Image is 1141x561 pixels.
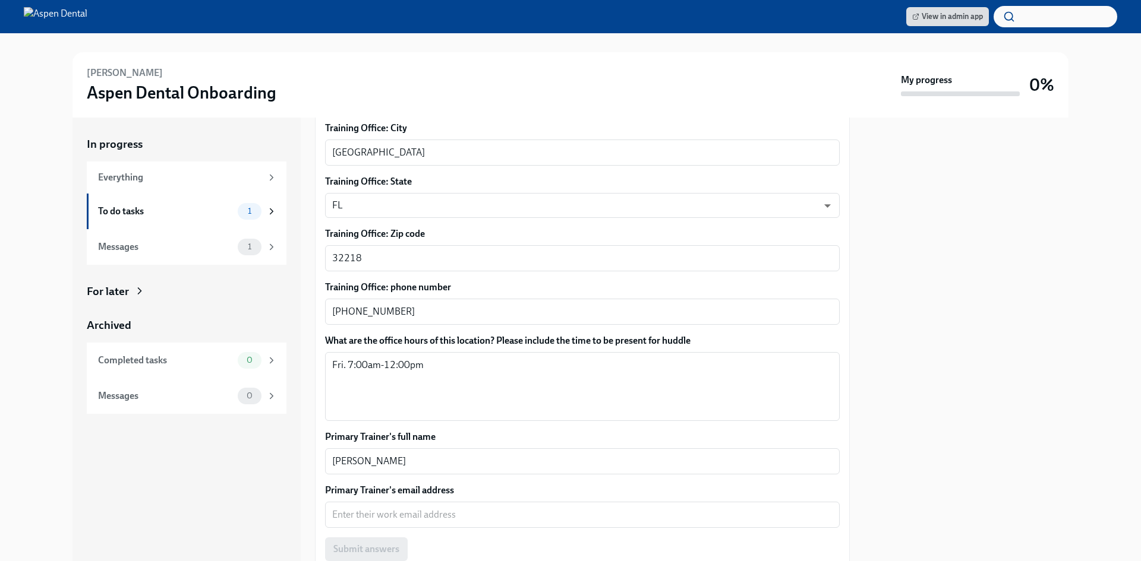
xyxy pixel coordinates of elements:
span: 0 [239,356,260,365]
label: Training Office: Zip code [325,227,840,240]
label: What are the office hours of this location? Please include the time to be present for huddle [325,334,840,347]
h6: [PERSON_NAME] [87,66,163,80]
textarea: [PHONE_NUMBER] [332,305,833,319]
textarea: 32218 [332,251,833,265]
textarea: [GEOGRAPHIC_DATA] [332,145,833,160]
a: Archived [87,318,286,333]
label: Primary Trainer's full name [325,430,840,443]
strong: My progress [901,74,952,87]
span: 1 [241,207,259,215]
a: Everything [87,161,286,194]
textarea: Fri. 7:00am-12:00pm [332,358,833,415]
h3: 0% [1029,74,1054,96]
a: Completed tasks0 [87,343,286,378]
a: View in admin app [906,7,989,26]
label: Primary Trainer's email address [325,484,840,497]
textarea: [PERSON_NAME] [332,454,833,468]
a: In progress [87,137,286,152]
img: Aspen Dental [24,7,87,26]
div: For later [87,284,129,299]
span: View in admin app [912,11,983,23]
div: Completed tasks [98,354,233,367]
span: 0 [239,391,260,400]
a: To do tasks1 [87,194,286,229]
div: Messages [98,240,233,253]
label: Training Office: City [325,122,840,135]
a: Messages1 [87,229,286,265]
h3: Aspen Dental Onboarding [87,82,276,103]
a: Messages0 [87,378,286,414]
label: Training Office: State [325,175,840,188]
a: For later [87,284,286,299]
div: FL [325,193,840,218]
div: Messages [98,389,233,402]
div: To do tasks [98,205,233,218]
label: Training Office: phone number [325,281,840,294]
span: 1 [241,242,259,251]
div: Everything [98,171,261,184]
